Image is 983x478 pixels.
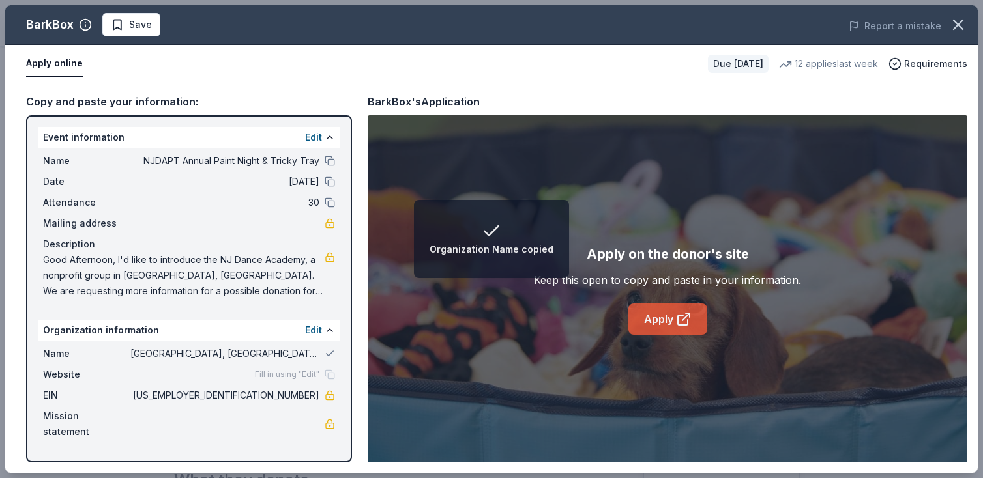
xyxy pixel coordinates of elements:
[43,236,335,252] div: Description
[43,346,130,361] span: Name
[38,127,340,148] div: Event information
[129,17,152,33] span: Save
[43,174,130,190] span: Date
[368,93,480,110] div: BarkBox's Application
[849,18,941,34] button: Report a mistake
[43,216,130,231] span: Mailing address
[130,195,319,210] span: 30
[430,242,553,257] div: Organization Name copied
[43,387,130,403] span: EIN
[43,367,130,382] span: Website
[888,56,967,72] button: Requirements
[38,320,340,341] div: Organization information
[255,369,319,380] span: Fill in using "Edit"
[130,387,319,403] span: [US_EMPLOYER_IDENTIFICATION_NUMBER]
[628,303,707,335] a: Apply
[43,195,130,210] span: Attendance
[305,130,322,145] button: Edit
[534,272,801,288] div: Keep this open to copy and paste in your information.
[587,244,749,264] div: Apply on the donor's site
[779,56,878,72] div: 12 applies last week
[43,153,130,169] span: Name
[904,56,967,72] span: Requirements
[26,93,352,110] div: Copy and paste your information:
[130,153,319,169] span: NJDAPT Annual Paint Night & Tricky Tray
[43,252,325,299] span: Good Afternoon, I'd like to introduce the NJ Dance Academy, a nonprofit group in [GEOGRAPHIC_DATA...
[43,408,130,440] span: Mission statement
[305,322,322,338] button: Edit
[130,346,319,361] span: [GEOGRAPHIC_DATA], [GEOGRAPHIC_DATA]
[130,174,319,190] span: [DATE]
[102,13,160,36] button: Save
[26,14,74,35] div: BarkBox
[708,55,769,73] div: Due [DATE]
[26,50,83,77] button: Apply online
